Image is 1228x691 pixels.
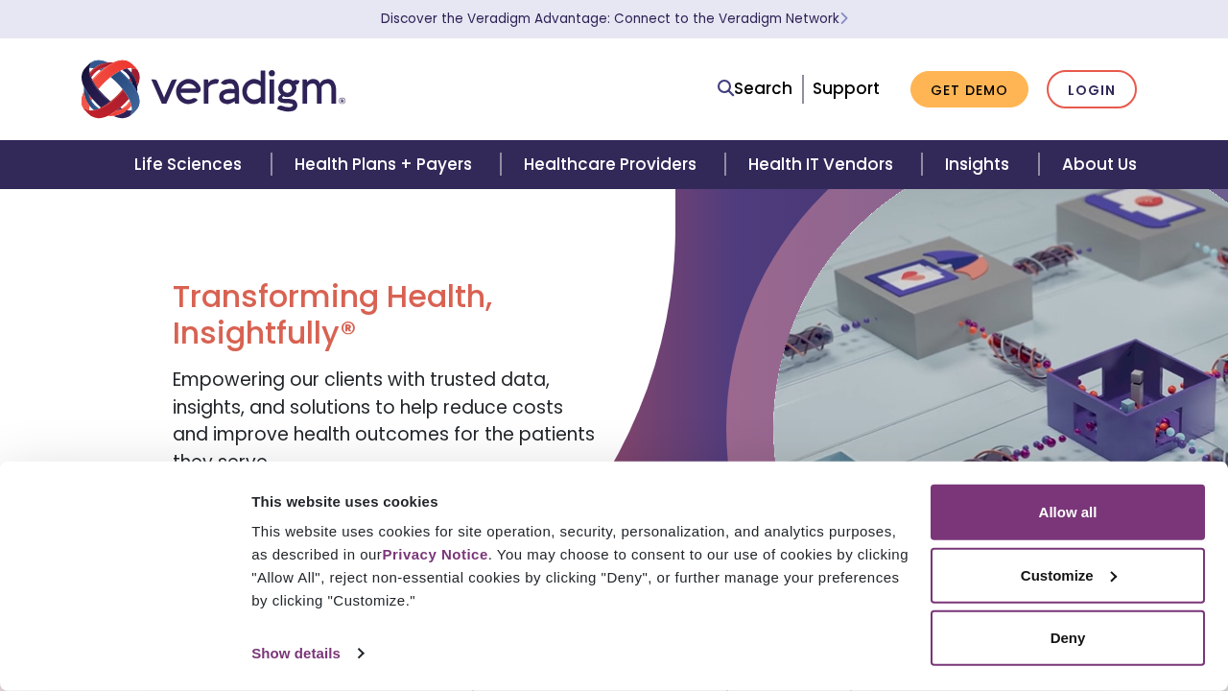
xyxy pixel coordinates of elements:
img: Veradigm logo [82,58,345,121]
a: Health Plans + Payers [272,140,501,189]
a: Health IT Vendors [725,140,922,189]
span: Learn More [839,10,848,28]
a: Support [813,77,880,100]
a: Search [718,76,792,102]
a: Discover the Veradigm Advantage: Connect to the Veradigm NetworkLearn More [381,10,848,28]
a: Privacy Notice [382,546,487,562]
span: Empowering our clients with trusted data, insights, and solutions to help reduce costs and improv... [173,367,595,475]
button: Deny [931,610,1205,666]
button: Allow all [931,485,1205,540]
a: Login [1047,70,1137,109]
div: This website uses cookies [251,489,909,512]
a: Healthcare Providers [501,140,725,189]
button: Customize [931,547,1205,603]
a: Life Sciences [111,140,271,189]
h1: Transforming Health, Insightfully® [173,278,600,352]
div: This website uses cookies for site operation, security, personalization, and analytics purposes, ... [251,520,909,612]
a: Show details [251,639,363,668]
a: About Us [1039,140,1160,189]
a: Insights [922,140,1038,189]
a: Get Demo [910,71,1028,108]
